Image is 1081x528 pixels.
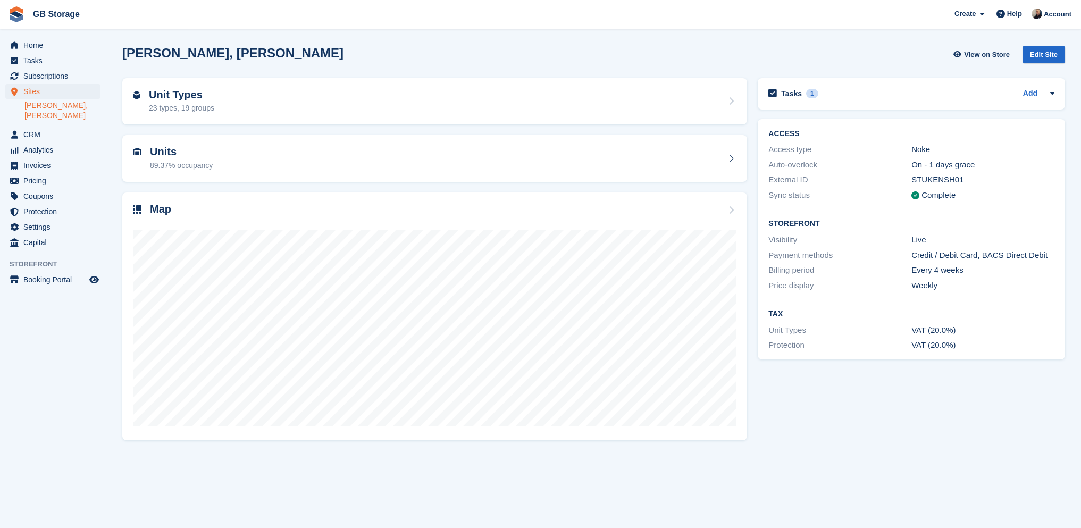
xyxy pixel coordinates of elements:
a: menu [5,189,100,204]
a: menu [5,158,100,173]
div: 23 types, 19 groups [149,103,214,114]
div: Credit / Debit Card, BACS Direct Debit [911,249,1054,262]
div: Nokē [911,144,1054,156]
div: Visibility [768,234,911,246]
span: Booking Portal [23,272,87,287]
span: Settings [23,220,87,234]
a: menu [5,272,100,287]
h2: ACCESS [768,130,1054,138]
h2: Storefront [768,220,1054,228]
span: Sites [23,84,87,99]
a: [PERSON_NAME], [PERSON_NAME] [24,100,100,121]
a: Edit Site [1023,46,1065,68]
a: Preview store [88,273,100,286]
div: Access type [768,144,911,156]
span: Create [954,9,976,19]
div: Live [911,234,1054,246]
div: Auto-overlock [768,159,911,171]
a: menu [5,204,100,219]
span: Capital [23,235,87,250]
h2: Tax [768,310,1054,319]
img: unit-type-icn-2b2737a686de81e16bb02015468b77c625bbabd49415b5ef34ead5e3b44a266d.svg [133,91,140,99]
span: Protection [23,204,87,219]
a: menu [5,143,100,157]
h2: Tasks [781,89,802,98]
div: Weekly [911,280,1054,292]
span: Help [1007,9,1022,19]
div: Price display [768,280,911,292]
h2: Map [150,203,171,215]
div: Complete [921,189,956,202]
div: Unit Types [768,324,911,337]
img: Karl Walker [1032,9,1042,19]
div: Payment methods [768,249,911,262]
img: unit-icn-7be61d7bf1b0ce9d3e12c5938cc71ed9869f7b940bace4675aadf7bd6d80202e.svg [133,148,141,155]
h2: Units [150,146,213,158]
div: 89.37% occupancy [150,160,213,171]
a: Units 89.37% occupancy [122,135,747,182]
div: Billing period [768,264,911,276]
span: Tasks [23,53,87,68]
span: Coupons [23,189,87,204]
a: View on Store [952,46,1014,63]
a: menu [5,84,100,99]
div: VAT (20.0%) [911,339,1054,351]
a: menu [5,220,100,234]
div: Edit Site [1023,46,1065,63]
div: Protection [768,339,911,351]
a: Map [122,192,747,441]
span: Storefront [10,259,106,270]
span: CRM [23,127,87,142]
a: menu [5,235,100,250]
div: Every 4 weeks [911,264,1054,276]
a: Unit Types 23 types, 19 groups [122,78,747,125]
h2: [PERSON_NAME], [PERSON_NAME] [122,46,343,60]
div: On - 1 days grace [911,159,1054,171]
div: Sync status [768,189,911,202]
a: menu [5,38,100,53]
h2: Unit Types [149,89,214,101]
span: Account [1044,9,1071,20]
a: Add [1023,88,1037,100]
span: Invoices [23,158,87,173]
a: GB Storage [29,5,84,23]
a: menu [5,53,100,68]
a: menu [5,127,100,142]
div: External ID [768,174,911,186]
span: View on Store [964,49,1010,60]
span: Analytics [23,143,87,157]
span: Home [23,38,87,53]
img: map-icn-33ee37083ee616e46c38cad1a60f524a97daa1e2b2c8c0bc3eb3415660979fc1.svg [133,205,141,214]
div: STUKENSH01 [911,174,1054,186]
img: stora-icon-8386f47178a22dfd0bd8f6a31ec36ba5ce8667c1dd55bd0f319d3a0aa187defe.svg [9,6,24,22]
div: VAT (20.0%) [911,324,1054,337]
a: menu [5,69,100,83]
span: Pricing [23,173,87,188]
div: 1 [806,89,818,98]
span: Subscriptions [23,69,87,83]
a: menu [5,173,100,188]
